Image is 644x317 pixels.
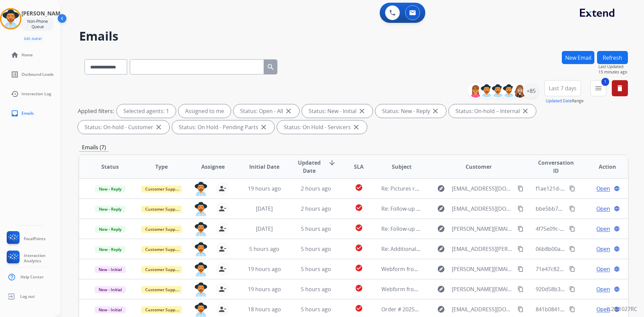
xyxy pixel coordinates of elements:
[381,285,616,293] span: Webform from [PERSON_NAME][EMAIL_ADDRESS][PERSON_NAME][DOMAIN_NAME] on [DATE]
[569,286,575,292] mat-icon: content_copy
[267,63,275,71] mat-icon: search
[381,225,461,232] span: Re: Follow-up About Your Claim
[381,306,482,313] span: Order # 20251446502 ([PERSON_NAME])
[101,163,119,171] span: Status
[248,285,281,293] span: 19 hours ago
[79,30,628,43] h2: Emails
[194,202,208,216] img: agent-avatar
[155,123,163,131] mat-icon: close
[78,107,114,115] p: Applied filters:
[596,205,610,213] span: Open
[302,104,373,118] div: Status: New - Initial
[577,155,628,178] th: Action
[355,304,363,312] mat-icon: check_circle
[614,266,620,272] mat-icon: language
[11,70,19,78] mat-icon: list_alt
[546,98,572,104] button: Updated Date
[590,80,606,96] button: 1
[437,225,445,233] mat-icon: explore
[437,305,445,313] mat-icon: explore
[375,104,446,118] div: Status: New - Reply
[141,206,185,213] span: Customer Support
[301,245,331,253] span: 5 hours ago
[614,286,620,292] mat-icon: language
[1,9,20,28] img: avatar
[598,64,628,69] span: Last Updated:
[381,245,510,253] span: Re: Additional Information Required for Your Claim
[354,163,364,171] span: SLA
[355,264,363,272] mat-icon: check_circle
[21,17,54,31] div: Non-Phone Queue
[596,225,610,233] span: Open
[20,274,44,280] span: Help Center
[607,305,637,313] p: 0.20.1027RC
[437,285,445,293] mat-icon: explore
[218,285,226,293] mat-icon: person_remove
[518,226,524,232] mat-icon: content_copy
[449,104,536,118] div: Status: On-hold – Internal
[536,285,641,293] span: 920d58b3-6058-4db3-be94-02f17ddcbdba
[596,184,610,193] span: Open
[301,265,331,273] span: 5 hours ago
[95,186,125,193] span: New - Reply
[78,120,169,134] div: Status: On-hold - Customer
[5,231,46,247] a: FocalPoints
[218,265,226,273] mat-icon: person_remove
[546,98,584,104] span: Range
[358,107,366,115] mat-icon: close
[437,265,445,273] mat-icon: explore
[233,104,299,118] div: Status: Open - All
[256,225,273,232] span: [DATE]
[536,306,636,313] span: 841b0841-fe8e-4661-9759-2afc0d6d8c5c
[616,84,624,92] mat-icon: delete
[381,185,493,192] span: Re: Pictures requested | Order # 512268630
[518,206,524,212] mat-icon: content_copy
[218,184,226,193] mat-icon: person_remove
[256,205,273,212] span: [DATE]
[296,159,323,175] span: Updated Date
[141,286,185,293] span: Customer Support
[201,163,225,171] span: Assignee
[518,286,524,292] mat-icon: content_copy
[95,306,126,313] span: New - Initial
[141,226,185,233] span: Customer Support
[536,205,635,212] span: bbe5bb7d-f245-40f8-8c3c-7c93b6bffa28
[601,78,609,86] span: 1
[596,305,610,313] span: Open
[614,226,620,232] mat-icon: language
[569,186,575,192] mat-icon: content_copy
[466,163,492,171] span: Customer
[518,306,524,312] mat-icon: content_copy
[536,185,634,192] span: f1ae121d-b2f5-47af-8df7-8b0115f3a51e
[24,236,46,242] span: FocalPoints
[284,107,292,115] mat-icon: close
[597,51,628,64] button: Refresh
[24,253,60,264] span: Interaction Analytics
[11,109,19,117] mat-icon: inbox
[117,104,176,118] div: Selected agents: 1
[569,266,575,272] mat-icon: content_copy
[355,244,363,252] mat-icon: check_circle
[178,104,231,118] div: Assigned to me
[141,266,185,273] span: Customer Support
[452,265,514,273] span: [PERSON_NAME][EMAIL_ADDRESS][PERSON_NAME][PERSON_NAME][DOMAIN_NAME]
[141,306,185,313] span: Customer Support
[194,182,208,196] img: agent-avatar
[523,83,539,99] div: +85
[301,225,331,232] span: 5 hours ago
[277,120,367,134] div: Status: On Hold - Servicers
[248,185,281,192] span: 19 hours ago
[452,245,514,253] span: [EMAIL_ADDRESS][PERSON_NAME][DOMAIN_NAME]
[452,225,514,233] span: [PERSON_NAME][EMAIL_ADDRESS][PERSON_NAME][DOMAIN_NAME]
[536,225,637,232] span: 4f75e09c-31a7-419e-9508-d0d7f099e35d
[79,143,109,152] p: Emails (7)
[569,306,575,312] mat-icon: content_copy
[301,285,331,293] span: 5 hours ago
[437,245,445,253] mat-icon: explore
[95,266,126,273] span: New - Initial
[452,285,514,293] span: [PERSON_NAME][EMAIL_ADDRESS][PERSON_NAME][DOMAIN_NAME]
[569,226,575,232] mat-icon: content_copy
[11,51,19,59] mat-icon: home
[194,303,208,317] img: agent-avatar
[536,245,639,253] span: 06b8b00a-3dec-4a8c-a141-2c4ea4749d5c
